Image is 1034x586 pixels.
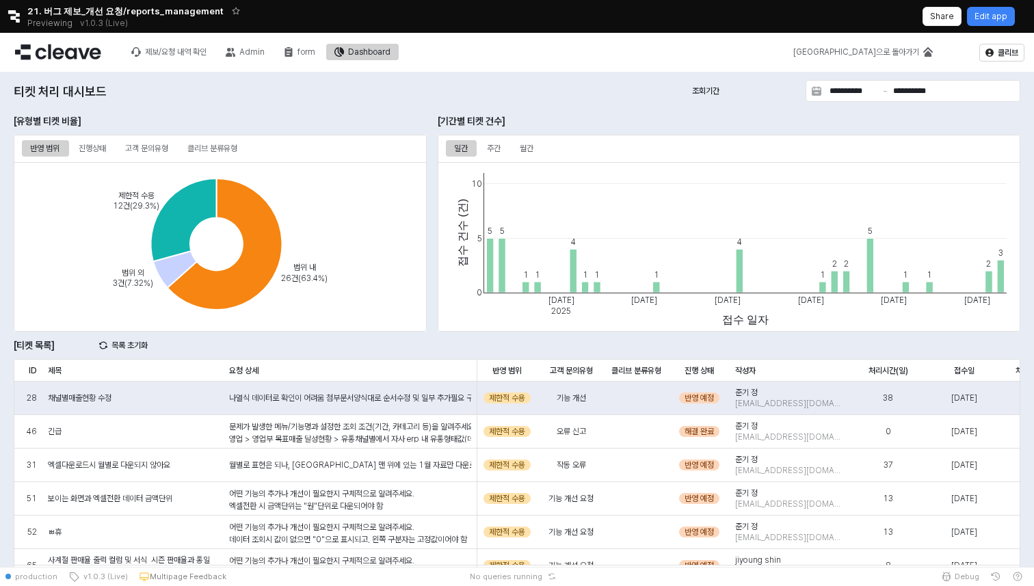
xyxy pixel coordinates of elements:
button: form [276,44,323,60]
span: 엑셀다운로드시 월별로 다운되지 않아요 [48,460,170,470]
div: 반영 범위 [22,140,68,157]
span: 처리시간(일) [869,365,908,376]
p: [기간별 티켓 건수] [438,114,596,129]
span: 31 [27,460,37,470]
span: jiyoung shin [735,555,781,565]
span: 제한적 수용 [489,392,525,403]
div: 주간 [479,140,509,157]
div: 진행상태 [70,140,114,157]
span: [EMAIL_ADDRESS][DOMAIN_NAME] [735,498,840,509]
span: 해결 완료 [685,426,714,437]
span: ID [29,365,37,376]
span: 13 [883,527,893,537]
button: Edit app [967,7,1015,26]
span: 준기 정 [735,421,758,431]
span: [DATE] [951,392,977,403]
span: 제한적 수용 [489,460,525,470]
p: 티켓 처리 대시보드 [14,82,257,101]
span: 21. 버그 제보_개선 요청/reports_management [27,4,224,18]
div: 클리브 분류유형 [179,140,246,157]
span: 긴급 [48,426,62,437]
p: Share [930,11,954,22]
span: ㅃ휴 [48,527,62,537]
div: 진행상태 [79,140,106,157]
span: [DATE] [951,460,977,470]
span: [DATE] [951,527,977,537]
div: Previewing v1.0.3 (Live) [27,14,135,33]
button: Releases and History [72,14,135,33]
button: v1.0.3 (Live) [63,567,133,586]
span: 보이는 화면과 엑셀전환 데이터 금액단위 [48,493,172,504]
span: 제한적 수용 [489,493,525,504]
button: 클리브 [979,44,1024,62]
span: 접수일 [954,365,975,376]
button: [GEOGRAPHIC_DATA]으로 돌아가기 [785,44,941,60]
div: 주간 [487,140,501,157]
button: Add app to favorites [229,4,243,18]
div: 반영 범위 [30,140,59,157]
span: 채널별매출현황 수정 [48,392,111,403]
span: 제한적 수용 [489,426,525,437]
span: 작성자 [735,365,756,376]
div: [GEOGRAPHIC_DATA]으로 돌아가기 [793,47,919,57]
span: [DATE] [951,560,977,571]
span: 제한적 수용 [489,560,525,571]
span: 작동 오류 [557,460,586,470]
p: 영업 > 영업부 목표매출 달성현황 > 유통채널별에서 자사 erp 내 유통형태값(데이터) 변경에 따른 자동연동이 안됨 [229,433,471,445]
div: 클리브 분류유형 [187,140,237,157]
div: 일간 [454,140,468,157]
span: 클리브 분류유형 [611,365,661,376]
span: 28 [27,392,37,403]
span: 51 [27,493,37,504]
div: 일간 [446,140,476,157]
div: 월간 [512,140,542,157]
span: 65 [27,560,37,571]
span: 요청 상세 [229,365,258,376]
span: [EMAIL_ADDRESS][DOMAIN_NAME] [735,398,840,409]
p: Multipage Feedback [150,571,226,582]
span: 고객 문의유형 [550,365,593,376]
span: 반영 범위 [492,365,522,376]
span: 진행 상태 [685,365,714,376]
span: [EMAIL_ADDRESS][DOMAIN_NAME] [735,532,840,543]
span: Debug [955,571,979,582]
button: Help [1007,567,1029,586]
div: Admin [239,47,265,57]
span: 반영 예정 [685,527,714,537]
div: Dashboard [348,47,390,57]
p: 클리브 [998,47,1018,58]
p: v1.0.3 (Live) [80,18,128,29]
div: 제보/요청 내역 확인 [123,44,215,60]
button: History [985,567,1007,586]
span: 52 [27,527,37,537]
div: 고객 문의유형 [125,140,168,157]
span: 기능 개선 요청 [548,527,594,537]
span: [EMAIL_ADDRESS][DOMAIN_NAME] [735,431,840,442]
button: Admin [217,44,273,60]
button: Multipage Feedback [133,567,232,586]
span: 46 [27,426,37,437]
button: Share app [923,7,962,26]
div: 나열식 데이터로 확인이 어려움 첨부문서양식대로 순서수정 및 일부 추가필요 구분자별 컬러 추가 구분해주세요(시인성) -- [229,392,471,404]
span: 반영 예정 [685,560,714,571]
span: 37 [884,460,893,470]
div: form [297,47,315,57]
div: 고객 문의유형 [117,140,176,157]
span: 준기 정 [735,521,758,532]
span: 조회기간 [692,86,719,96]
p: 목록 초기화 [111,340,148,351]
span: 8 [886,560,891,571]
button: Dashboard [326,44,399,60]
div: 제보/요청 내역 확인 [145,47,207,57]
span: v1.0.3 (Live) [79,571,128,582]
span: 0 [886,426,891,437]
p: Edit app [975,11,1007,22]
span: 오류 신고 [557,426,586,437]
div: 월간 [520,140,533,157]
div: 월별로 표현은 되나, [GEOGRAPHIC_DATA] 맨 위에 있는 1월 자료만 다운로드 됨 [229,459,471,471]
span: 13 [883,493,893,504]
button: Debug [936,567,985,586]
